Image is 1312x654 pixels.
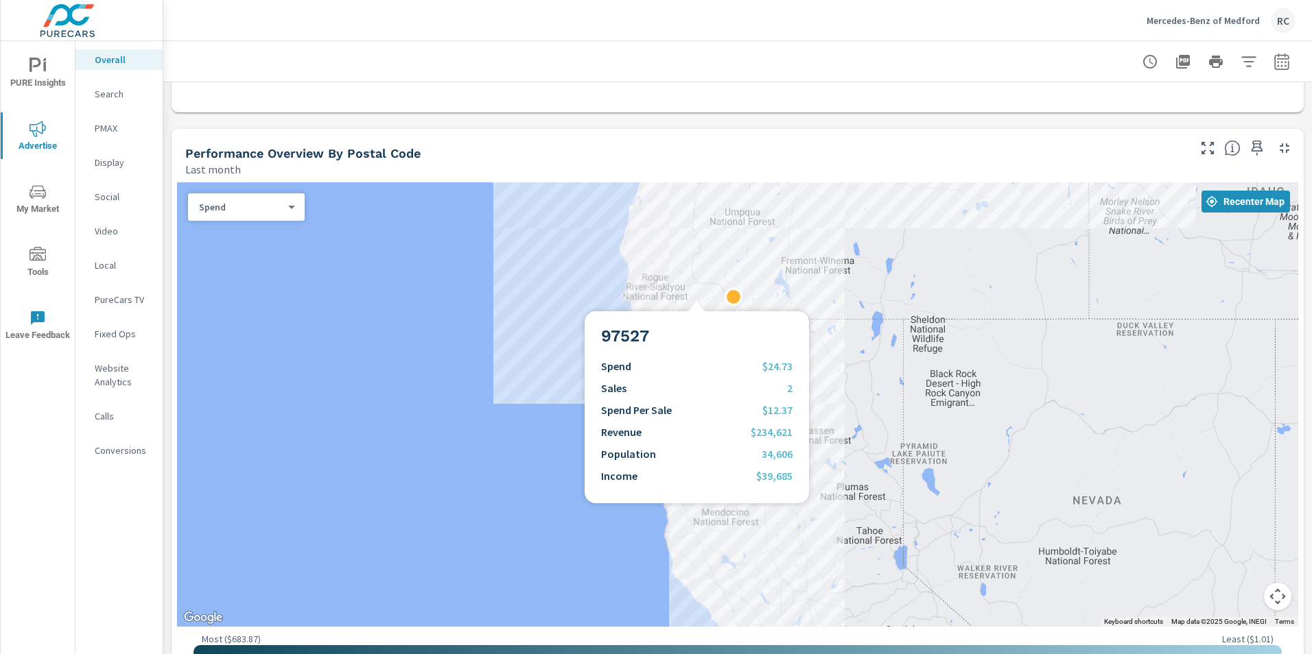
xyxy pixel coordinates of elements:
p: Social [95,190,152,204]
p: Fixed Ops [95,327,152,341]
div: PureCars TV [75,289,163,310]
span: Leave Feedback [5,310,71,343]
div: Spend [188,201,294,214]
span: Advertise [5,121,71,154]
div: nav menu [1,41,75,356]
p: PMAX [95,121,152,135]
p: Last month [185,161,241,178]
img: Google [180,609,226,627]
button: Map camera controls [1264,583,1291,610]
span: Recenter Map [1207,195,1285,208]
div: Video [75,221,163,241]
button: Make Fullscreen [1197,137,1219,159]
span: PURE Insights [5,58,71,91]
span: Map data ©2025 Google, INEGI [1171,618,1267,625]
button: Keyboard shortcuts [1104,617,1163,627]
div: Calls [75,406,163,426]
button: Select Date Range [1268,48,1296,75]
div: Conversions [75,440,163,461]
div: RC [1271,8,1296,33]
div: Local [75,255,163,276]
p: Local [95,258,152,272]
p: Mercedes-Benz of Medford [1147,14,1260,27]
span: My Market [5,184,71,217]
button: "Export Report to PDF" [1169,48,1197,75]
p: Display [95,156,152,169]
p: Most ( $683.87 ) [202,633,261,645]
p: Calls [95,409,152,423]
p: Search [95,87,152,101]
div: Overall [75,49,163,70]
p: Video [95,224,152,238]
p: PureCars TV [95,293,152,306]
p: Overall [95,53,152,66]
div: Search [75,84,163,104]
div: Display [75,152,163,173]
p: Website Analytics [95,361,152,389]
button: Apply Filters [1235,48,1263,75]
span: Save this to your personalized report [1246,137,1268,159]
div: Website Analytics [75,358,163,392]
div: Fixed Ops [75,324,163,344]
span: Tools [5,247,71,280]
button: Minimize Widget [1274,137,1296,159]
div: PMAX [75,118,163,138]
h5: Performance Overview By Postal Code [185,146,421,160]
a: Open this area in Google Maps (opens a new window) [180,609,226,627]
button: Recenter Map [1202,191,1290,213]
p: Least ( $1.01 ) [1222,633,1274,645]
p: Conversions [95,444,152,457]
p: Spend [199,201,283,213]
button: Print Report [1202,48,1230,75]
div: Social [75,186,163,207]
a: Terms (opens in new tab) [1275,618,1294,625]
span: Understand performance data by postal code. Individual postal codes can be selected and expanded ... [1224,140,1241,156]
